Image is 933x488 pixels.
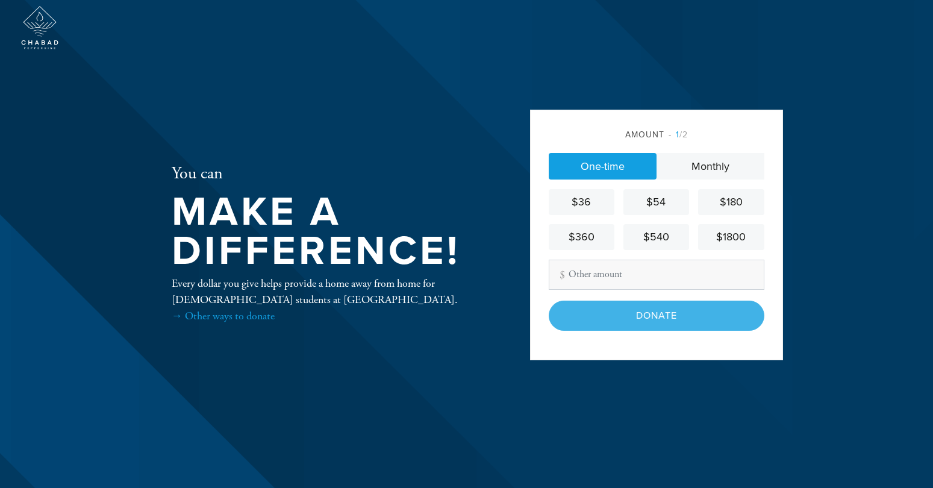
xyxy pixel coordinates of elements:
[703,229,759,245] div: $1800
[698,189,764,215] a: $180
[628,229,684,245] div: $540
[18,6,61,49] img: CAP%20Logo%20White.png
[669,130,688,140] span: /2
[549,189,614,215] a: $36
[554,194,610,210] div: $36
[554,229,610,245] div: $360
[172,309,275,323] a: → Other ways to donate
[623,224,689,250] a: $540
[549,260,764,290] input: Other amount
[698,224,764,250] a: $1800
[172,275,491,324] div: Every dollar you give helps provide a home away from home for [DEMOGRAPHIC_DATA] students at [GEO...
[676,130,679,140] span: 1
[628,194,684,210] div: $54
[172,193,491,271] h1: Make a Difference!
[549,224,614,250] a: $360
[623,189,689,215] a: $54
[549,153,657,180] a: One-time
[549,128,764,141] div: Amount
[703,194,759,210] div: $180
[657,153,764,180] a: Monthly
[172,164,491,184] h2: You can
